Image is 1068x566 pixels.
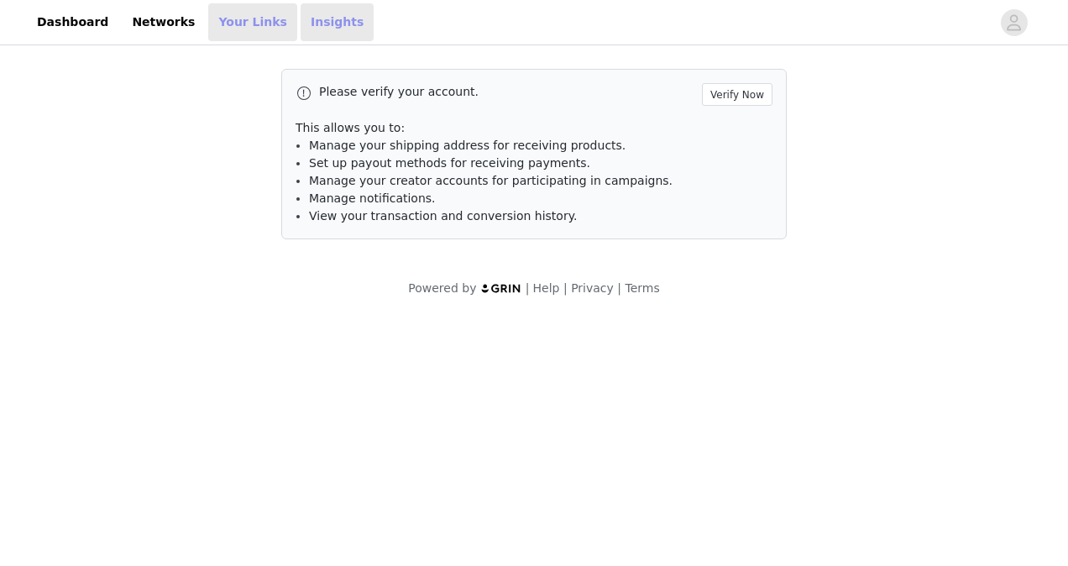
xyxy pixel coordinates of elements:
span: Manage your creator accounts for participating in campaigns. [309,174,673,187]
span: Set up payout methods for receiving payments. [309,156,590,170]
span: Powered by [408,281,476,295]
a: Networks [122,3,205,41]
span: View your transaction and conversion history. [309,209,577,223]
a: Your Links [208,3,297,41]
div: avatar [1006,9,1022,36]
span: Manage your shipping address for receiving products. [309,139,626,152]
a: Insights [301,3,374,41]
p: Please verify your account. [319,83,695,101]
span: | [617,281,621,295]
button: Verify Now [702,83,772,106]
span: Manage notifications. [309,191,436,205]
p: This allows you to: [296,119,772,137]
a: Privacy [571,281,614,295]
img: logo [480,283,522,294]
a: Terms [625,281,659,295]
a: Help [533,281,560,295]
span: | [563,281,568,295]
a: Dashboard [27,3,118,41]
span: | [526,281,530,295]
